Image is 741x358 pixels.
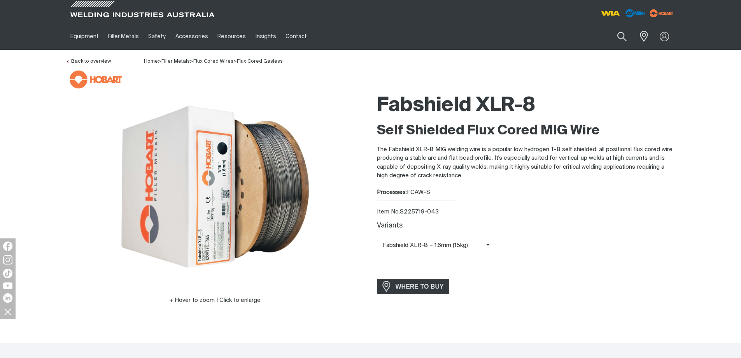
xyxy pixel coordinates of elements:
[193,59,233,64] a: Flux Cored Wires
[377,208,676,217] div: Item No. S225719-043
[161,59,190,64] a: Filler Metals
[3,255,12,265] img: Instagram
[3,293,12,303] img: LinkedIn
[377,188,676,197] div: FCAW-S
[144,23,170,50] a: Safety
[3,242,12,251] img: Facebook
[377,93,676,118] h1: Fabshield XLR-8
[165,296,265,305] button: Hover to zoom | Click to enlarge
[144,58,158,64] a: Home
[251,23,280,50] a: Insights
[144,59,158,64] span: Home
[391,280,449,293] span: WHERE TO BUY
[377,189,407,195] strong: Processes:
[66,23,103,50] a: Equipment
[377,222,403,229] label: Variants
[171,23,213,50] a: Accessories
[377,241,486,250] span: Fabshield XLR-8 – 1.6mm (15kg)
[281,23,312,50] a: Contact
[158,59,161,64] span: >
[66,59,111,64] a: Back to overview of Flux Cored Gasless
[3,269,12,278] img: TikTok
[3,282,12,289] img: YouTube
[647,7,676,19] img: miller
[599,27,635,46] input: Product name or item number...
[103,23,144,50] a: Filler Metals
[190,59,193,64] span: >
[213,23,251,50] a: Resources
[118,89,312,284] img: Fabshield XLR-8
[609,27,635,46] button: Search products
[1,305,14,318] img: hide socials
[377,279,450,294] a: WHERE TO BUY
[377,122,676,139] h2: Self Shielded Flux Cored MIG Wire
[237,59,283,64] a: Flux Cored Gasless
[66,23,523,50] nav: Main
[377,145,676,180] p: The Fabshield XLR-8 MIG welding wire is a popular low hydrogen T-8 self shielded, all positional ...
[70,71,122,88] img: Hobart
[233,59,237,64] span: >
